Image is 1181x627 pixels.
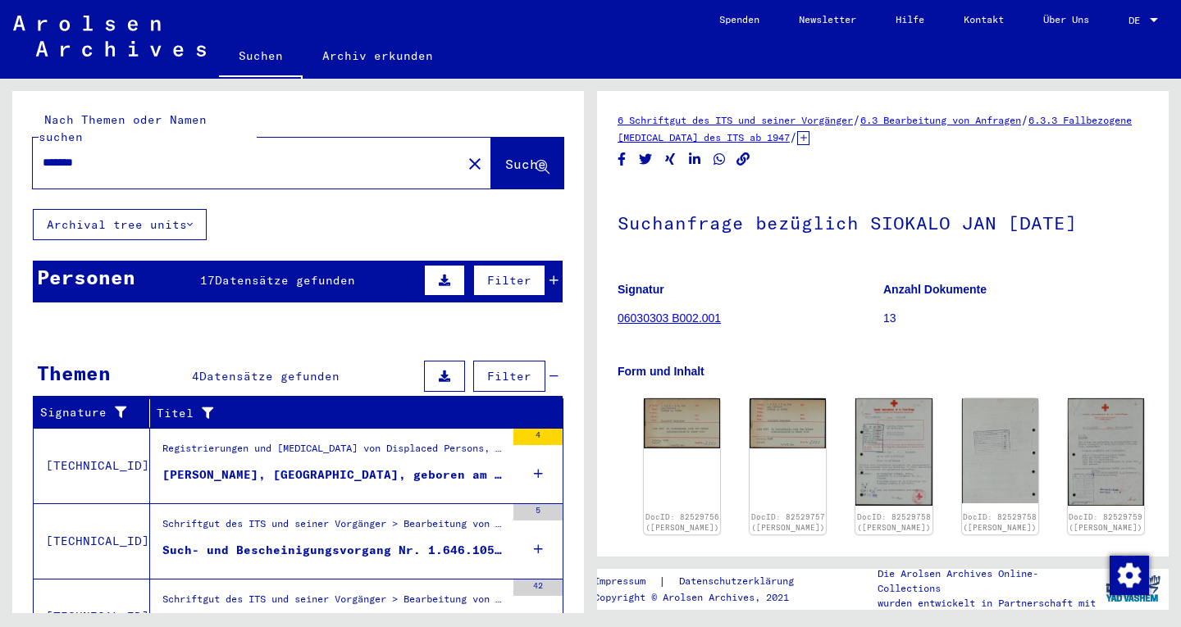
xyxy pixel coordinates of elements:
button: Share on Xing [662,149,679,170]
img: Zustimmung ändern [1110,556,1149,595]
span: Filter [487,369,531,384]
a: DocID: 82529756 ([PERSON_NAME]) [645,512,719,533]
div: Zustimmung ändern [1109,555,1148,594]
button: Clear [458,147,491,179]
img: yv_logo.png [1102,568,1164,609]
div: | [594,573,814,590]
a: DocID: 82529758 ([PERSON_NAME]) [857,512,931,533]
div: Schriftgut des ITS und seiner Vorgänger > Bearbeitung von Anfragen > Fallbezogene [MEDICAL_DATA] ... [162,516,505,539]
a: Archiv erkunden [303,36,453,75]
button: Archival tree units [33,209,207,240]
div: Schriftgut des ITS und seiner Vorgänger > Bearbeitung von Anfragen > Fallbezogene [MEDICAL_DATA] ... [162,592,505,615]
p: Die Arolsen Archives Online-Collections [878,566,1097,596]
a: 6 Schriftgut des ITS und seiner Vorgänger [618,114,853,126]
img: 002.jpg [962,398,1038,502]
div: Titel [157,405,531,422]
span: / [1021,112,1028,127]
mat-icon: close [465,154,485,174]
img: 001.jpg [855,398,932,505]
img: 001.jpg [1068,398,1144,505]
button: Share on Twitter [637,149,654,170]
span: DE [1129,15,1147,26]
b: Anzahl Dokumente [883,283,987,296]
button: Filter [473,361,545,392]
p: Copyright © Arolsen Archives, 2021 [594,590,814,605]
span: / [853,112,860,127]
span: / [790,129,797,144]
b: Form und Inhalt [618,365,704,378]
a: Datenschutzerklärung [666,573,814,590]
mat-label: Nach Themen oder Namen suchen [39,112,207,144]
p: wurden entwickelt in Partnerschaft mit [878,596,1097,611]
div: Registrierungen und [MEDICAL_DATA] von Displaced Persons, Kindern und Vermissten > Unterstützungs... [162,441,505,464]
div: Signature [40,404,137,421]
a: Suchen [219,36,303,79]
div: Titel [157,400,547,426]
span: Datensätze gefunden [215,273,355,288]
button: Copy link [735,149,752,170]
span: Suche [505,156,546,172]
a: DocID: 82529759 ([PERSON_NAME]) [1069,512,1142,533]
button: Suche [491,138,563,189]
h1: Suchanfrage bezüglich SIOKALO JAN [DATE] [618,185,1148,257]
img: Arolsen_neg.svg [13,16,206,57]
img: 001.jpg [750,398,826,448]
p: 13 [883,310,1148,327]
a: 6.3 Bearbeitung von Anfragen [860,114,1021,126]
a: DocID: 82529757 ([PERSON_NAME]) [751,512,825,533]
a: 06030303 B002.001 [618,311,721,325]
a: DocID: 82529758 ([PERSON_NAME]) [963,512,1037,533]
div: Such- und Bescheinigungsvorgang Nr. 1.646.105 für [PERSON_NAME] geboren [DEMOGRAPHIC_DATA] [162,542,505,559]
div: Personen [37,262,135,292]
button: Filter [473,265,545,296]
a: Impressum [594,573,659,590]
div: Signature [40,400,153,426]
b: Signatur [618,283,664,296]
button: Share on Facebook [613,149,631,170]
div: [PERSON_NAME], [GEOGRAPHIC_DATA], geboren am [DEMOGRAPHIC_DATA], geboren in [GEOGRAPHIC_DATA] [162,466,505,484]
button: Share on WhatsApp [711,149,728,170]
span: Filter [487,273,531,288]
img: 001.jpg [644,398,720,448]
button: Share on LinkedIn [686,149,704,170]
span: 17 [200,273,215,288]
